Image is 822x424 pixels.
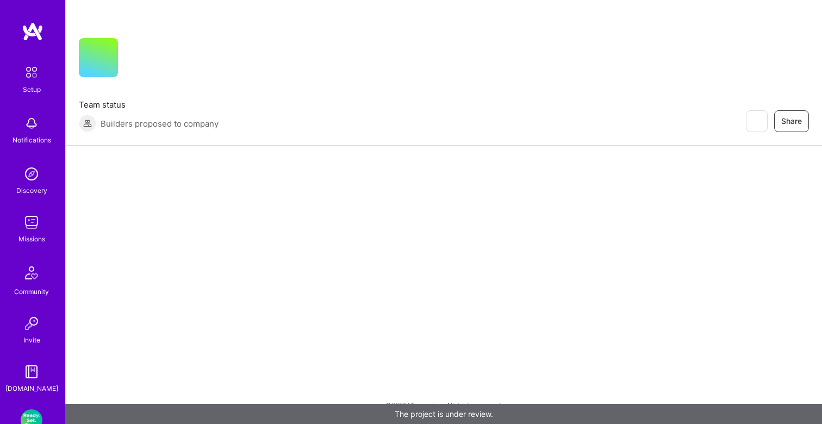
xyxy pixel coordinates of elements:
i: icon CompanyGray [131,55,140,64]
img: guide book [21,361,42,383]
div: Notifications [13,134,51,146]
button: Share [774,110,809,132]
img: bell [21,113,42,134]
img: discovery [21,163,42,185]
img: logo [22,22,43,41]
div: The project is under review. [65,404,822,424]
div: Missions [18,233,45,245]
div: Community [14,286,49,297]
div: Setup [23,84,41,95]
div: Invite [23,334,40,346]
div: Discovery [16,185,47,196]
span: Share [781,116,802,127]
span: Builders proposed to company [101,118,219,129]
img: Invite [21,313,42,334]
img: Builders proposed to company [79,115,96,132]
div: [DOMAIN_NAME] [5,383,58,394]
span: Team status [79,99,219,110]
img: Community [18,260,45,286]
img: setup [20,61,43,84]
img: teamwork [21,211,42,233]
i: icon EyeClosed [752,117,761,126]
